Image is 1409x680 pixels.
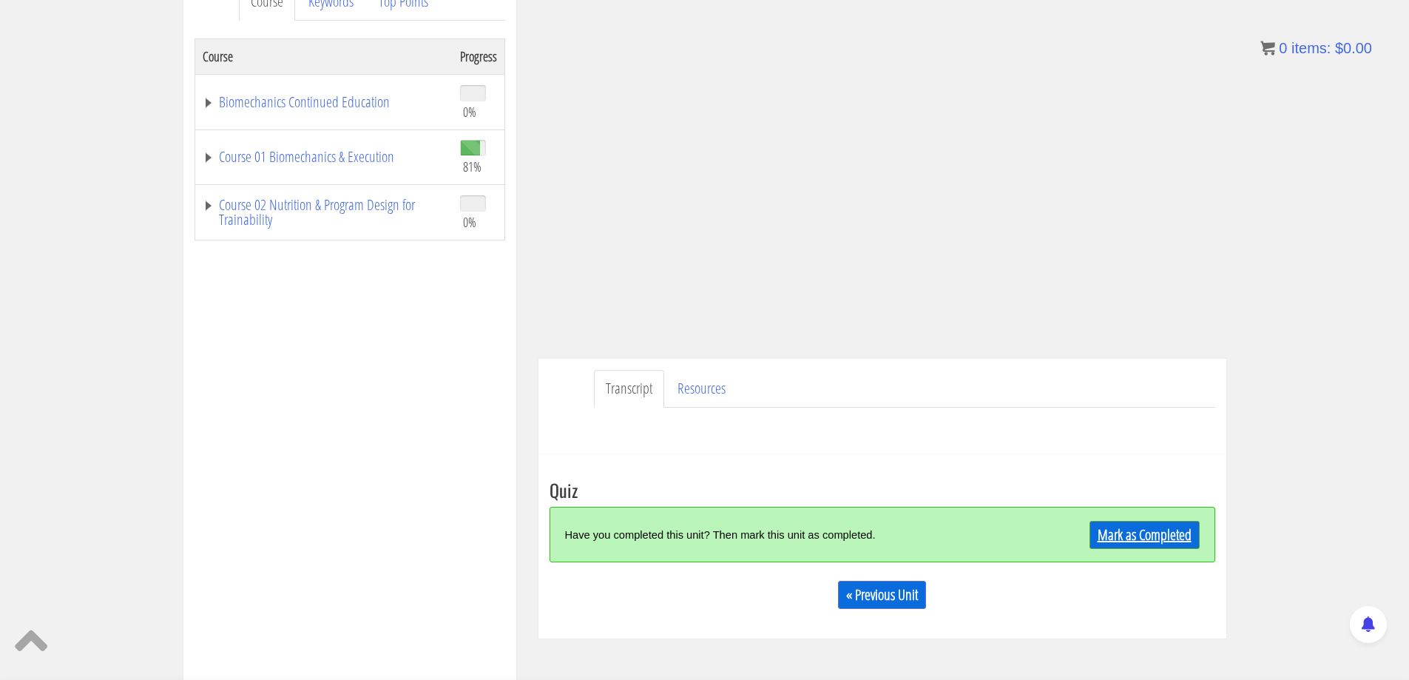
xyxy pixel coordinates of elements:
[463,104,476,120] span: 0%
[594,370,664,408] a: Transcript
[203,198,445,227] a: Course 02 Nutrition & Program Design for Trainability
[1260,41,1275,55] img: icon11.png
[453,38,505,74] th: Progress
[195,38,453,74] th: Course
[463,214,476,230] span: 0%
[1260,40,1372,56] a: 0 items: $0.00
[1335,40,1372,56] bdi: 0.00
[1335,40,1343,56] span: $
[1291,40,1331,56] span: items:
[463,158,482,175] span: 81%
[1089,521,1200,549] a: Mark as Completed
[550,480,1215,499] h3: Quiz
[565,519,1033,551] div: Have you completed this unit? Then mark this unit as completed.
[1279,40,1287,56] span: 0
[666,370,737,408] a: Resources
[838,581,926,609] a: « Previous Unit
[203,95,445,110] a: Biomechanics Continued Education
[203,149,445,164] a: Course 01 Biomechanics & Execution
